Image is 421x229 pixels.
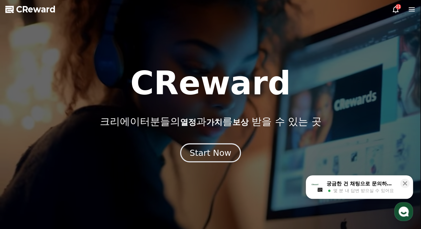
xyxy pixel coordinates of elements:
a: 11 [392,5,400,13]
a: 홈 [2,173,44,190]
span: CReward [16,4,56,15]
div: 11 [396,4,401,9]
a: Start Now [182,150,239,157]
a: 대화 [44,173,86,190]
button: Start Now [180,143,241,163]
span: 대화 [61,184,69,189]
span: 열정 [180,118,196,127]
div: Start Now [190,147,231,158]
span: 가치 [206,118,222,127]
span: 보상 [232,118,248,127]
a: CReward [5,4,56,15]
a: 설정 [86,173,129,190]
p: 크리에이터분들의 과 를 받을 수 있는 곳 [99,116,321,128]
span: 홈 [21,183,25,189]
span: 설정 [103,183,112,189]
h1: CReward [130,67,291,99]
